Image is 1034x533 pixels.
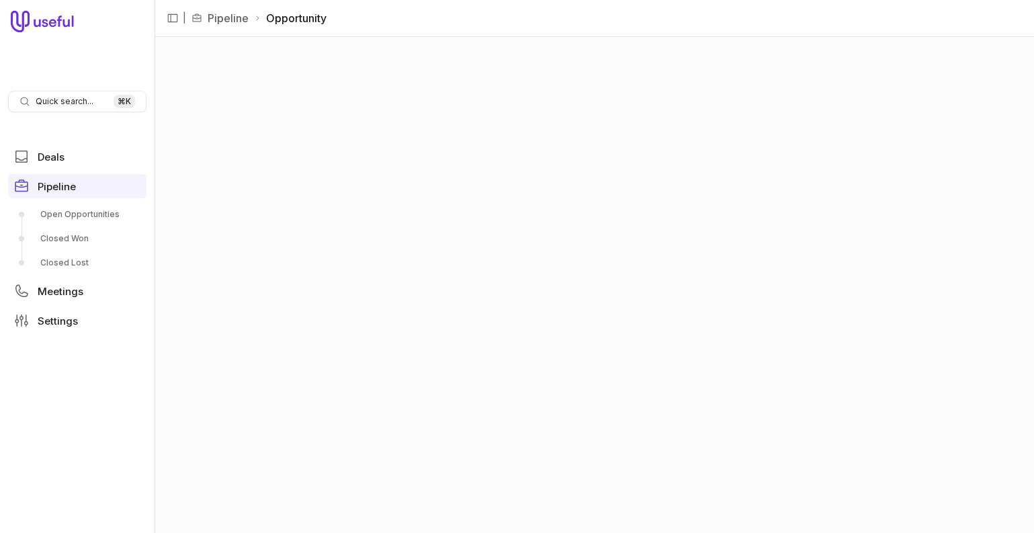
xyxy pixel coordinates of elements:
[38,181,76,192] span: Pipeline
[8,279,146,303] a: Meetings
[38,286,83,296] span: Meetings
[8,252,146,274] a: Closed Lost
[8,309,146,333] a: Settings
[208,10,249,26] a: Pipeline
[8,204,146,274] div: Pipeline submenu
[38,316,78,326] span: Settings
[8,145,146,169] a: Deals
[36,96,93,107] span: Quick search...
[8,204,146,225] a: Open Opportunities
[183,10,186,26] span: |
[254,10,327,26] li: Opportunity
[38,152,64,162] span: Deals
[8,228,146,249] a: Closed Won
[8,174,146,198] a: Pipeline
[114,95,135,108] kbd: ⌘ K
[163,8,183,28] button: Collapse sidebar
